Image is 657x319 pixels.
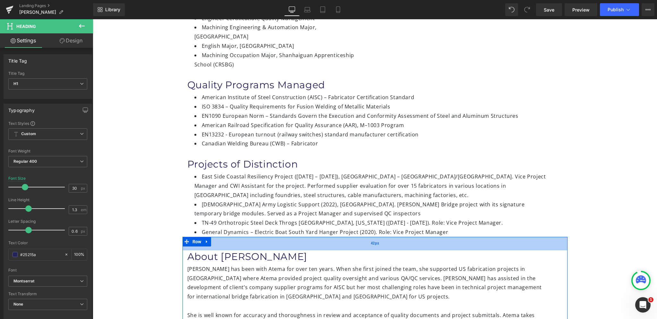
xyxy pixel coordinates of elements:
[72,249,87,260] div: %
[19,10,56,15] span: [PERSON_NAME]
[81,229,86,233] span: px
[102,111,454,120] li: EN13232 - European turnout (railway switches) standard manufacturer certification
[8,268,87,272] div: Font
[102,31,277,50] li: Machining Occupation Major, Shanhaiguan Apprenticeship School (CRSBG)
[102,153,454,180] li: East Side Coastal Resiliency Project ([DATE] – [DATE]), [GEOGRAPHIC_DATA] – [GEOGRAPHIC_DATA]/[GE...
[102,208,454,218] li: General Dynamics – Electric Boat South Yard Hanger Project (2020). Role: Vice Project Manager
[102,181,454,199] li: [DEMOGRAPHIC_DATA] Army Logistic Support (2022), [GEOGRAPHIC_DATA]. [PERSON_NAME] Bridge project ...
[278,221,286,228] span: 42px
[8,71,87,76] div: Title Tag
[13,81,18,86] b: H1
[544,6,554,13] span: Save
[102,199,454,208] li: TN-49 Orthotropic Steel Deck Throgs [GEOGRAPHIC_DATA], [US_STATE] ([DATE] - [DATE]). Role: Vice P...
[102,22,277,31] li: English Major, [GEOGRAPHIC_DATA]
[19,3,93,8] a: Landing Pages
[505,3,518,16] button: Undo
[21,131,36,137] b: Custom
[565,3,597,16] a: Preview
[105,7,120,13] span: Library
[648,297,653,302] span: 1
[110,218,118,227] a: Expand / Collapse
[102,73,454,83] li: American Institute of Steel Construction (AISC) – Fabricator Certification Standard
[95,139,454,151] h1: Projects of Distinction
[81,186,86,190] span: px
[13,302,23,306] b: None
[13,159,37,164] b: Regular 400
[102,4,277,22] li: Machining Engineering & Automation Major, [GEOGRAPHIC_DATA]
[102,120,454,129] li: Canadian Welding Bureau (CWB) – Fabricator
[8,219,87,224] div: Letter Spacing
[600,3,639,16] button: Publish
[8,104,35,113] div: Typography
[8,55,27,64] div: Title Tag
[608,7,624,12] span: Publish
[8,176,26,181] div: Font Size
[8,149,87,153] div: Font Weight
[16,24,36,29] span: Heading
[8,198,87,202] div: Line Height
[95,245,454,282] div: [PERSON_NAME] has been with Atema for over ten years. When she first joined the team, she support...
[300,3,315,16] a: Laptop
[8,241,87,245] div: Text Color
[330,3,346,16] a: Mobile
[102,92,454,101] li: EN1090 European Norm – Standards Govern the Execution and Conformity Assessment of Steel and Alum...
[81,208,86,212] span: em
[102,101,454,111] li: American Railroad Specification for Quality Assurance (AAR), M–1003 Program
[48,33,94,48] a: Design
[98,218,110,227] span: Row
[102,83,454,92] li: ISO 3834 – Quality Requirements for Fusion Welding of Metallic Materials
[93,3,125,16] a: New Library
[95,291,454,310] div: She is well known for accuracy and thoroughness in review and acceptance of quality documents and...
[572,6,590,13] span: Preview
[8,121,87,126] div: Text Styles
[315,3,330,16] a: Tablet
[284,3,300,16] a: Desktop
[20,251,61,258] input: Color
[635,297,651,313] iframe: Intercom live chat
[8,292,87,296] div: Text Transform
[521,3,533,16] button: Redo
[95,59,454,72] h1: Quality Programs Managed
[642,3,654,16] button: More
[95,231,454,244] h1: About [PERSON_NAME]
[13,279,34,284] i: Montserrat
